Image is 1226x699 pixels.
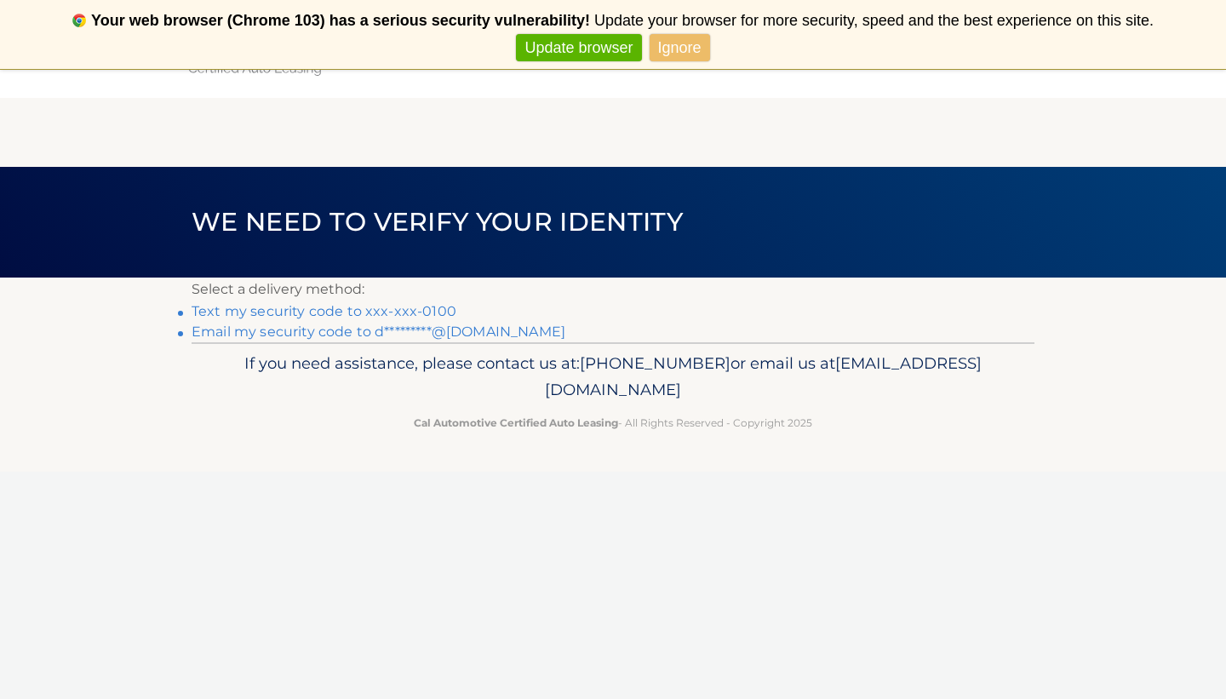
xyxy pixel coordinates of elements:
b: Your web browser (Chrome 103) has a serious security vulnerability! [91,12,590,29]
p: - All Rights Reserved - Copyright 2025 [203,414,1023,432]
span: Update your browser for more security, speed and the best experience on this site. [594,12,1154,29]
a: Email my security code to d*********@[DOMAIN_NAME] [192,324,565,340]
span: [PHONE_NUMBER] [580,353,730,373]
a: Ignore [650,34,710,62]
p: Select a delivery method: [192,278,1034,301]
a: Update browser [516,34,641,62]
p: If you need assistance, please contact us at: or email us at [203,350,1023,404]
a: Text my security code to xxx-xxx-0100 [192,303,456,319]
strong: Cal Automotive Certified Auto Leasing [414,416,618,429]
span: We need to verify your identity [192,206,683,238]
